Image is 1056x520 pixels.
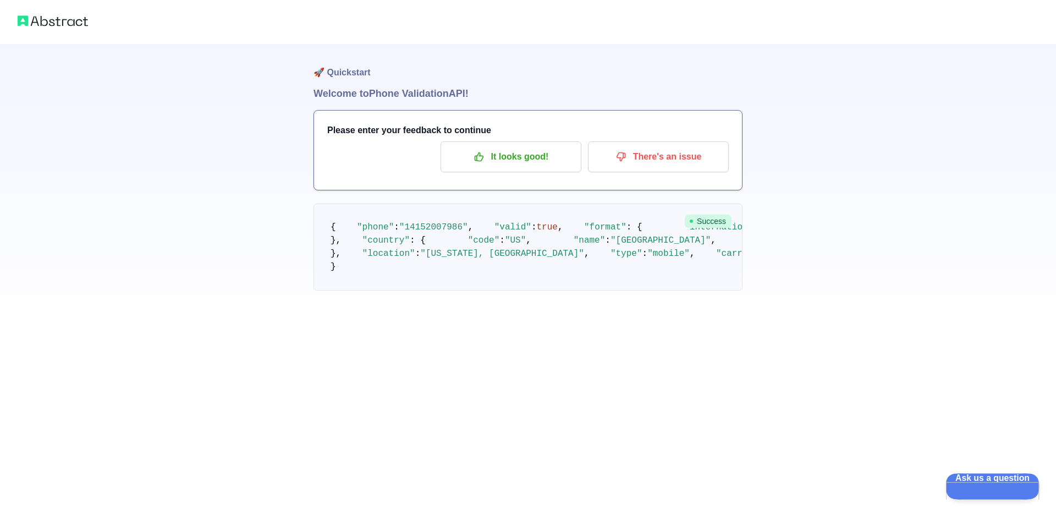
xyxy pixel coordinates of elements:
span: , [690,249,695,259]
iframe: Help Scout Beacon - Open [946,473,1039,499]
span: "valid" [494,222,531,232]
code: }, }, } [331,222,1028,272]
span: { [331,222,336,232]
span: true [537,222,558,232]
span: Success [685,215,732,228]
span: , [558,222,563,232]
span: "carrier" [716,249,763,259]
span: : { [626,222,642,232]
h3: Please enter your feedback to continue [327,124,729,137]
span: "mobile" [647,249,690,259]
span: , [468,222,474,232]
span: , [526,236,531,245]
span: "[GEOGRAPHIC_DATA]" [610,236,711,245]
span: "format" [584,222,626,232]
span: , [584,249,590,259]
p: It looks good! [449,147,573,166]
span: "phone" [357,222,394,232]
span: "14152007986" [399,222,468,232]
h1: Welcome to Phone Validation API! [313,86,743,101]
span: "country" [362,236,410,245]
span: : [394,222,399,232]
span: "international" [684,222,763,232]
span: "name" [574,236,606,245]
span: "US" [505,236,526,245]
button: There's an issue [588,141,729,172]
span: "code" [468,236,500,245]
span: : [642,249,648,259]
span: : [415,249,421,259]
span: : [531,222,537,232]
button: It looks good! [441,141,581,172]
span: : { [410,236,426,245]
span: "type" [610,249,642,259]
span: : [605,236,610,245]
span: : [499,236,505,245]
h1: 🚀 Quickstart [313,44,743,86]
span: "[US_STATE], [GEOGRAPHIC_DATA]" [420,249,584,259]
p: There's an issue [596,147,721,166]
img: Abstract logo [18,13,88,29]
span: "location" [362,249,415,259]
span: , [711,236,716,245]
